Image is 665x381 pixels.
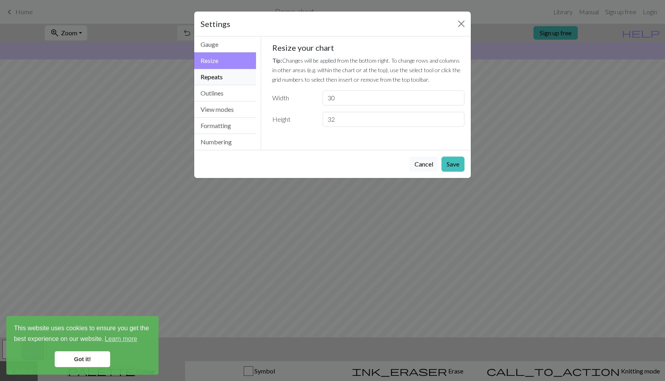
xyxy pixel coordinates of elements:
button: Gauge [194,36,256,53]
small: Changes will be applied from the bottom right. To change rows and columns in other areas (e.g. wi... [272,57,461,83]
button: Resize [194,52,256,69]
h5: Settings [201,18,230,30]
label: Height [268,112,318,127]
button: Outlines [194,85,256,101]
h5: Resize your chart [272,43,465,52]
button: Cancel [409,157,438,172]
button: Formatting [194,118,256,134]
div: cookieconsent [6,316,159,375]
strong: Tip: [272,57,282,64]
button: Numbering [194,134,256,150]
a: learn more about cookies [103,333,138,345]
button: View modes [194,101,256,118]
button: Repeats [194,69,256,85]
span: This website uses cookies to ensure you get the best experience on our website. [14,324,151,345]
label: Width [268,90,318,105]
a: dismiss cookie message [55,351,110,367]
button: Save [441,157,464,172]
button: Close [455,17,468,30]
